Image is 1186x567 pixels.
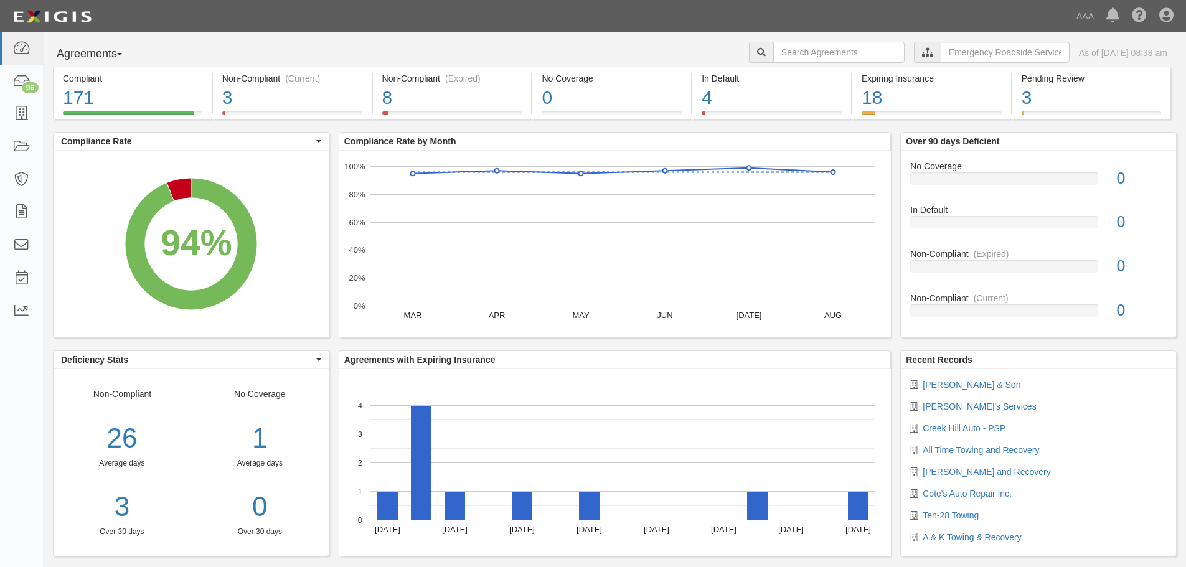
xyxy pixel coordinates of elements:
button: Agreements [53,42,146,67]
text: [DATE] [736,311,761,320]
div: No Coverage [191,388,329,537]
div: Over 30 days [200,527,319,537]
div: Non-Compliant (Expired) [382,72,522,85]
text: JUN [657,311,672,320]
div: (Expired) [445,72,481,85]
input: Search Agreements [773,42,905,63]
text: MAY [572,311,590,320]
text: [DATE] [644,525,669,534]
text: 2 [358,458,362,467]
svg: A chart. [54,151,329,337]
b: Over 90 days Deficient [906,136,999,146]
a: No Coverage0 [910,160,1167,204]
text: [DATE] [375,525,400,534]
b: Agreements with Expiring Insurance [344,355,496,365]
div: Non-Compliant [54,388,191,537]
div: 171 [63,85,202,111]
text: 80% [349,190,365,199]
div: Non-Compliant [901,248,1176,260]
a: Expiring Insurance18 [852,111,1011,121]
text: 20% [349,273,365,283]
svg: A chart. [339,151,891,337]
b: Recent Records [906,355,972,365]
text: 0 [358,515,362,525]
div: 18 [862,85,1002,111]
text: 1 [358,487,362,496]
div: (Current) [974,292,1009,304]
a: In Default4 [692,111,851,121]
b: Compliance Rate by Month [344,136,456,146]
div: 26 [54,419,191,458]
text: AUG [824,311,842,320]
a: Creek Hill Auto - PSP [923,423,1005,433]
a: Pending Review3 [1012,111,1171,121]
div: Expiring Insurance [862,72,1002,85]
div: 8 [382,85,522,111]
button: Compliance Rate [54,133,329,150]
div: 0 [542,85,682,111]
a: [PERSON_NAME] and Recovery [923,467,1050,477]
div: 94% [161,218,232,269]
div: Non-Compliant [901,292,1176,304]
div: 4 [702,85,842,111]
div: No Coverage [542,72,682,85]
div: No Coverage [901,160,1176,172]
a: 0 [200,487,319,527]
div: Compliant [63,72,202,85]
text: 60% [349,217,365,227]
span: Deficiency Stats [61,354,313,366]
text: 40% [349,245,365,255]
text: 4 [358,401,362,410]
div: Non-Compliant (Current) [222,72,362,85]
div: (Current) [285,72,320,85]
div: 0 [1108,211,1176,233]
a: Non-Compliant(Current)0 [910,292,1167,327]
text: [DATE] [509,525,535,534]
div: In Default [901,204,1176,216]
div: 96 [22,82,39,93]
text: 0% [353,301,365,311]
a: No Coverage0 [532,111,691,121]
div: 0 [1108,255,1176,278]
a: Non-Compliant(Expired)8 [373,111,532,121]
div: 3 [1022,85,1161,111]
div: Average days [54,458,191,469]
text: [DATE] [577,525,602,534]
a: [PERSON_NAME] & Son [923,380,1020,390]
div: In Default [702,72,842,85]
i: Help Center - Complianz [1132,9,1147,24]
input: Emergency Roadside Service (ERS) [941,42,1070,63]
a: Non-Compliant(Current)3 [213,111,372,121]
img: logo-5460c22ac91f19d4615b14bd174203de0afe785f0fc80cf4dbbc73dc1793850b.png [9,6,95,28]
a: [PERSON_NAME]'s Services [923,401,1036,411]
div: 1 [200,419,319,458]
a: Ten-28 Towing [923,510,979,520]
text: [DATE] [442,525,468,534]
text: MAR [403,311,421,320]
a: A & K Towing & Recovery [923,532,1021,542]
button: Deficiency Stats [54,351,329,368]
a: AAA [1070,4,1100,29]
text: [DATE] [711,525,737,534]
span: Compliance Rate [61,135,313,148]
a: 3 [54,487,191,527]
div: Over 30 days [54,527,191,537]
text: [DATE] [845,525,871,534]
svg: A chart. [339,369,891,556]
div: (Expired) [974,248,1009,260]
div: Average days [200,458,319,469]
div: Pending Review [1022,72,1161,85]
a: Cote's Auto Repair Inc. [923,489,1012,499]
text: APR [488,311,505,320]
div: 3 [222,85,362,111]
text: 100% [344,162,365,171]
div: 0 [1108,167,1176,190]
a: In Default0 [910,204,1167,248]
a: Compliant171 [53,111,212,121]
a: Non-Compliant(Expired)0 [910,248,1167,292]
text: [DATE] [778,525,804,534]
